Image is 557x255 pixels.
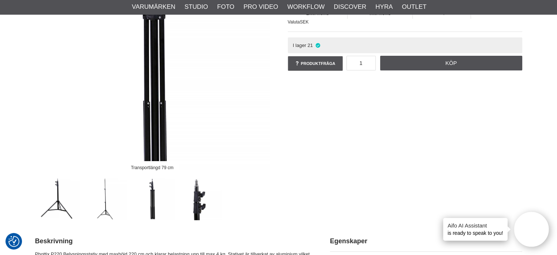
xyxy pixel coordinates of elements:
[300,19,309,25] span: SEK
[402,2,426,12] a: Outlet
[287,2,324,12] a: Workflow
[375,2,393,12] a: Hyra
[334,2,366,12] a: Discover
[83,176,127,220] img: Belysningsstativ, max höjd 220 cm
[177,176,222,220] img: Både 5/8 tapp och 1/4 gänga i stativtopp
[380,56,522,70] a: Köp
[308,43,313,48] span: 21
[217,2,234,12] a: Foto
[330,237,522,246] h2: Egenskaper
[185,2,208,12] a: Studio
[130,176,174,220] img: Transportlängd 79 cm
[443,218,508,241] div: is ready to speak to you!
[35,237,312,246] h2: Beskrivning
[132,2,175,12] a: Varumärken
[36,176,80,220] img: Phottix Belysningsstativ P220 79-220cm
[125,161,180,174] div: Transportlängd 79 cm
[288,19,300,25] span: Valuta
[244,2,278,12] a: Pro Video
[293,43,306,48] span: I lager
[8,236,19,247] img: Revisit consent button
[448,222,503,229] h4: Aifo AI Assistant
[8,235,19,248] button: Samtyckesinställningar
[315,43,321,48] i: I lager
[288,56,343,71] a: Produktfråga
